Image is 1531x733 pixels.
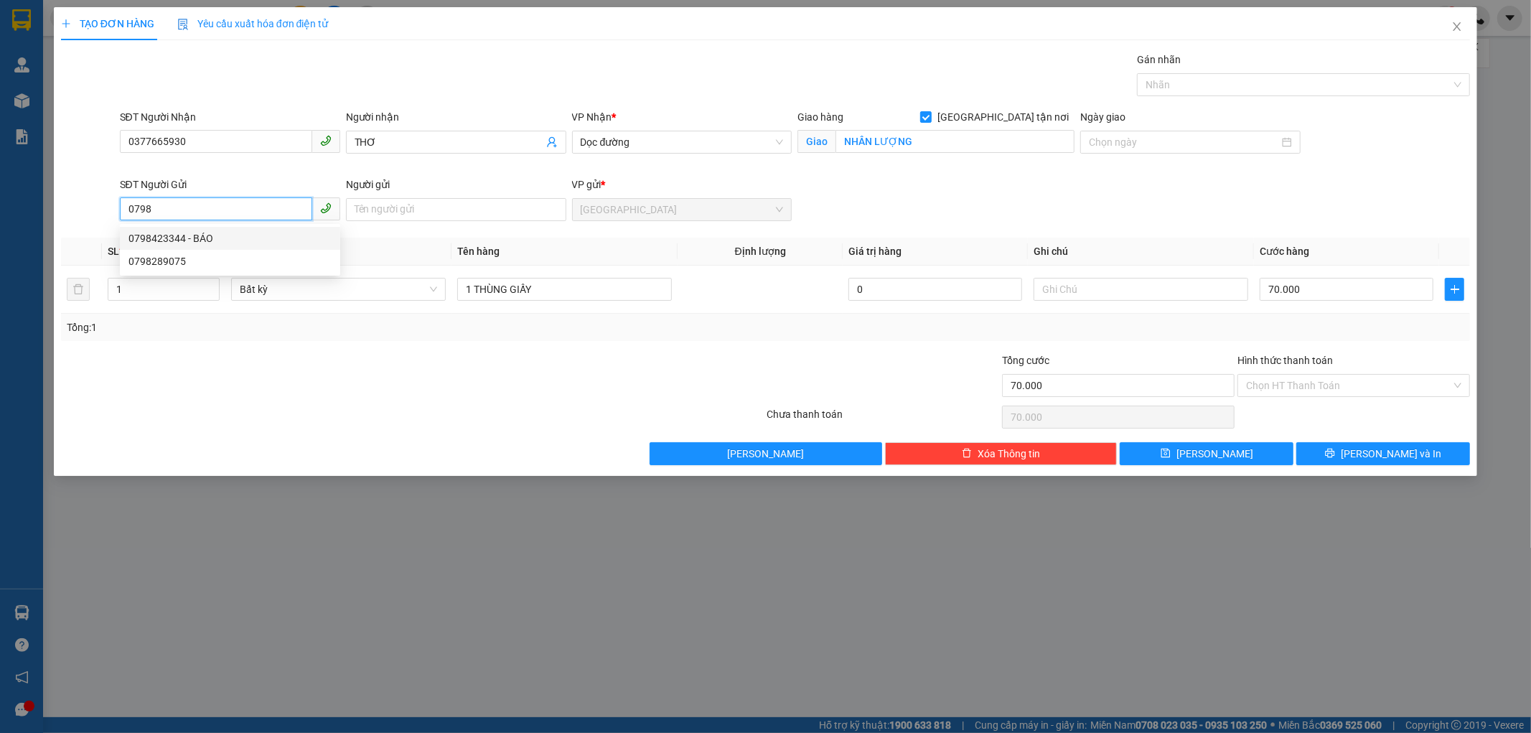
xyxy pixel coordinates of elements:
span: user-add [546,136,558,148]
span: save [1161,448,1171,459]
span: Cước hàng [1260,246,1309,257]
span: [PERSON_NAME] và In [1341,446,1441,462]
span: TẠO ĐƠN HÀNG [61,18,154,29]
span: [PERSON_NAME] [727,446,804,462]
span: Giao hàng [797,111,843,123]
span: plus [1446,284,1464,295]
span: close [1451,21,1463,32]
label: Ngày giao [1080,111,1125,123]
span: printer [1325,448,1335,459]
span: [GEOGRAPHIC_DATA] tận nơi [932,109,1074,125]
div: Chưa thanh toán [766,406,1001,431]
span: delete [962,448,972,459]
div: SĐT Người Nhận [120,109,340,125]
span: Yêu cầu xuất hóa đơn điện tử [177,18,329,29]
div: Người gửi [346,177,566,192]
span: [PERSON_NAME] [1176,446,1253,462]
div: Tổng: 1 [67,319,591,335]
input: VD: Bàn, Ghế [457,278,672,301]
div: VP gửi [572,177,792,192]
span: phone [320,202,332,214]
span: Giao [797,130,835,153]
button: deleteXóa Thông tin [885,442,1118,465]
button: Close [1437,7,1477,47]
div: 0798289075 [120,250,340,273]
span: plus [61,19,71,29]
input: 0 [848,278,1022,301]
button: delete [67,278,90,301]
input: Ngày giao [1089,134,1279,150]
span: Tổng cước [1002,355,1049,366]
input: Ghi Chú [1034,278,1248,301]
span: Sài Gòn [581,199,784,220]
span: Giá trị hàng [848,246,902,257]
label: Gán nhãn [1137,54,1181,65]
div: 0798423344 - BÁO [120,227,340,250]
span: Bất kỳ [240,279,437,300]
img: icon [177,19,189,30]
div: 0798289075 [128,253,332,269]
span: Dọc đường [581,131,784,153]
label: Hình thức thanh toán [1237,355,1333,366]
th: Ghi chú [1028,238,1254,266]
span: Xóa Thông tin [978,446,1040,462]
span: phone [320,135,332,146]
button: save[PERSON_NAME] [1120,442,1293,465]
div: 0798423344 - BÁO [128,230,332,246]
div: Người nhận [346,109,566,125]
input: Giao tận nơi [835,130,1074,153]
span: SL [108,246,119,257]
button: printer[PERSON_NAME] và In [1296,442,1470,465]
span: VP Nhận [572,111,612,123]
button: plus [1445,278,1464,301]
span: Định lượng [735,246,786,257]
div: SĐT Người Gửi [120,177,340,192]
span: Tên hàng [457,246,500,257]
button: [PERSON_NAME] [650,442,882,465]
